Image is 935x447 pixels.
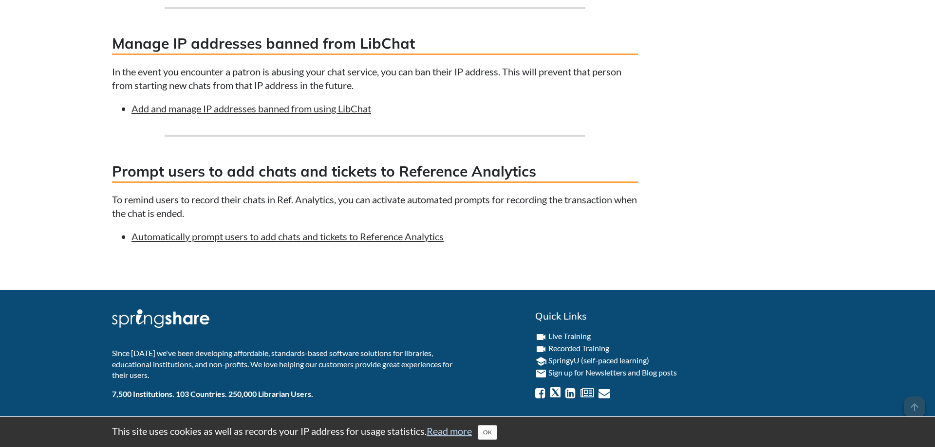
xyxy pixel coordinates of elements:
div: This site uses cookies as well as records your IP address for usage statistics. [102,424,833,440]
p: To remind users to record their chats in Ref. Analytics, you can activate automated prompts for r... [112,193,638,220]
b: 7,500 Institutions. 103 Countries. 250,000 Librarian Users. [112,389,313,398]
p: Since [DATE] we've been developing affordable, standards-based software solutions for libraries, ... [112,348,460,380]
a: Live Training [548,331,591,340]
a: SpringyU (self-paced learning) [548,356,649,365]
h2: Quick Links [535,309,823,323]
a: Sign up for Newsletters and Blog posts [548,368,677,377]
i: videocam [535,343,547,355]
i: videocam [535,331,547,343]
h3: Manage IP addresses banned from LibChat [112,33,638,55]
i: school [535,356,547,367]
a: Add and manage IP addresses banned from using LibChat [131,103,371,114]
a: Recorded Training [548,343,609,353]
a: arrow_upward [904,397,925,409]
h3: Prompt users to add chats and tickets to Reference Analytics [112,161,638,183]
a: Automatically prompt users to add chats and tickets to Reference Analytics [131,231,444,242]
span: arrow_upward [904,396,925,418]
a: Read more [427,425,472,437]
img: Springshare [112,309,209,328]
p: In the event you encounter a patron is abusing your chat service, you can ban their IP address. T... [112,65,638,92]
button: Close [478,425,497,440]
i: email [535,368,547,379]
